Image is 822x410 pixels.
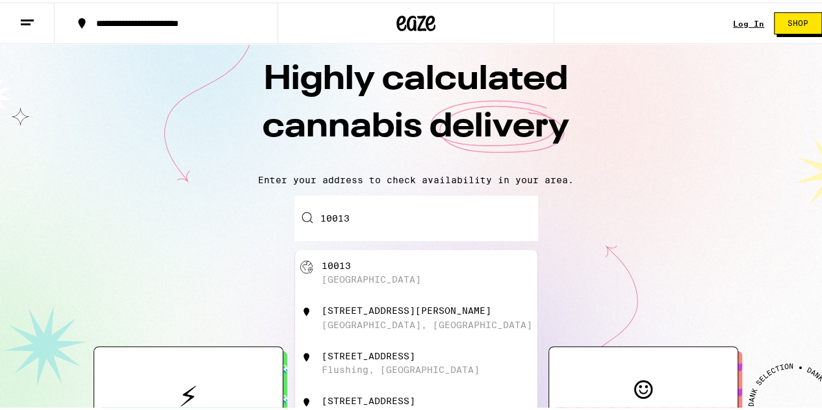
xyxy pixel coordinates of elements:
[322,362,480,372] div: Flushing, [GEOGRAPHIC_DATA]
[733,17,764,25] a: Log In
[322,272,421,282] div: [GEOGRAPHIC_DATA]
[322,348,415,359] div: [STREET_ADDRESS]
[788,17,808,25] span: Shop
[322,393,415,404] div: [STREET_ADDRESS]
[188,54,643,162] h1: Highly calculated cannabis delivery
[300,348,313,361] img: 10013 34th Avenue
[300,393,313,406] img: 10013 90th Avenue
[322,317,532,327] div: [GEOGRAPHIC_DATA], [GEOGRAPHIC_DATA]
[8,9,94,19] span: Hi. Need any help?
[322,258,351,268] div: 10013
[322,303,491,313] div: [STREET_ADDRESS][PERSON_NAME]
[300,258,313,271] img: 10013
[774,10,822,32] button: Shop
[300,303,313,316] img: 10013 Foster Avenue
[294,193,538,238] input: Enter your delivery address
[13,172,819,183] p: Enter your address to check availability in your area.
